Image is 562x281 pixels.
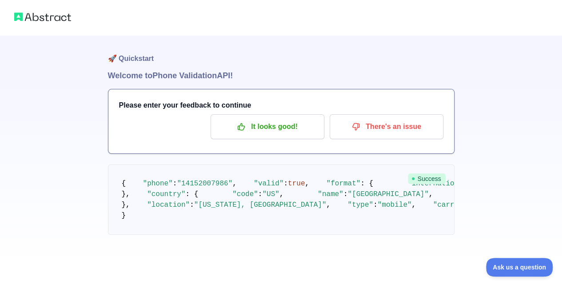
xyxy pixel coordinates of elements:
span: : [190,201,194,209]
span: "format" [326,180,360,188]
span: , [326,201,331,209]
p: There's an issue [336,119,437,134]
span: "carrier" [433,201,471,209]
button: There's an issue [330,114,443,139]
span: "mobile" [378,201,412,209]
span: , [232,180,237,188]
span: : { [186,190,199,198]
h3: Please enter your feedback to continue [119,100,443,111]
span: "[GEOGRAPHIC_DATA]" [347,190,428,198]
span: "[US_STATE], [GEOGRAPHIC_DATA]" [194,201,327,209]
h1: Welcome to Phone Validation API! [108,69,454,82]
span: "type" [347,201,373,209]
img: Abstract logo [14,11,71,23]
span: , [279,190,284,198]
span: : [173,180,177,188]
span: , [429,190,433,198]
span: : [258,190,263,198]
span: : [283,180,288,188]
h1: 🚀 Quickstart [108,36,454,69]
span: : [343,190,348,198]
span: "US" [262,190,279,198]
span: : { [360,180,373,188]
span: : [373,201,378,209]
p: It looks good! [217,119,318,134]
span: true [288,180,305,188]
span: "14152007986" [177,180,232,188]
span: Success [408,173,446,184]
span: , [305,180,309,188]
button: It looks good! [211,114,324,139]
span: "location" [147,201,190,209]
iframe: Toggle Customer Support [486,258,553,277]
span: "international" [407,180,471,188]
span: "valid" [254,180,283,188]
span: "country" [147,190,185,198]
span: "phone" [143,180,173,188]
span: , [411,201,416,209]
span: "code" [232,190,258,198]
span: "name" [318,190,343,198]
span: { [122,180,126,188]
